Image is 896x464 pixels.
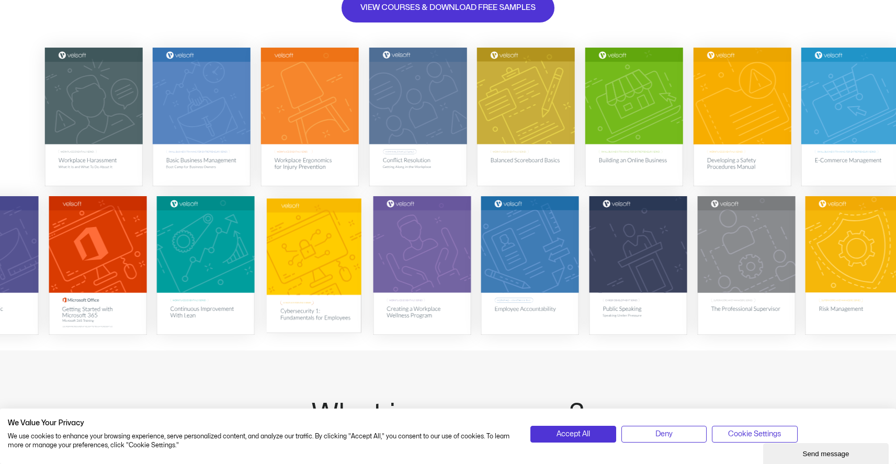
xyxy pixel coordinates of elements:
button: Deny all cookies [621,426,707,443]
h2: We Value Your Privacy [8,418,515,428]
iframe: chat widget [763,441,891,464]
p: We use cookies to enhance your browsing experience, serve personalized content, and analyze our t... [8,432,515,450]
span: Cookie Settings [728,428,781,440]
span: Accept All [557,428,590,440]
span: Deny [655,428,673,440]
span: VIEW COURSES & DOWNLOAD FREE SAMPLES [360,2,536,14]
button: Adjust cookie preferences [712,426,797,443]
button: Accept all cookies [530,426,616,443]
